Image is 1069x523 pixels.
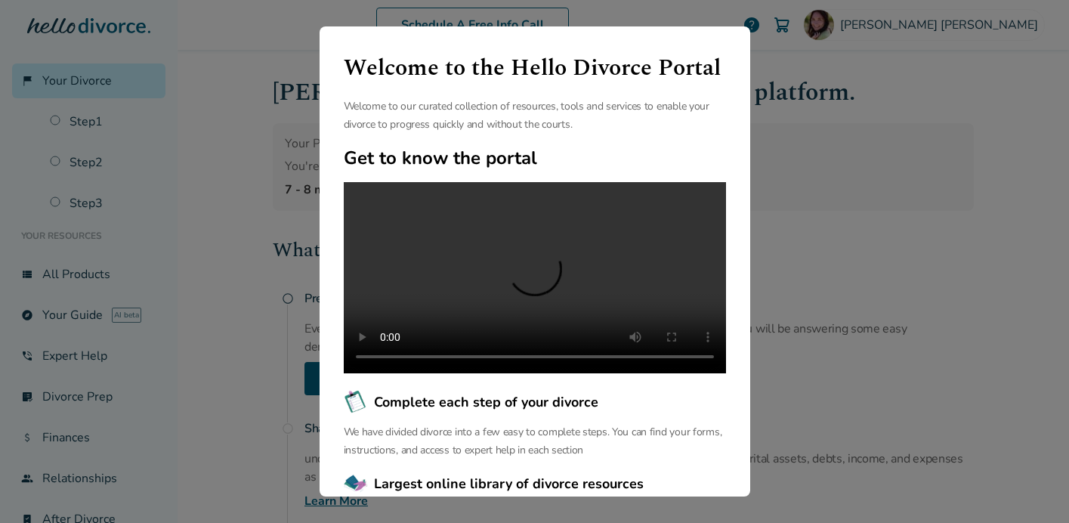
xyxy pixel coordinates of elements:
[344,423,726,460] p: We have divided divorce into a few easy to complete steps. You can find your forms, instructions,...
[344,390,368,414] img: Complete each step of your divorce
[374,474,644,494] span: Largest online library of divorce resources
[344,472,368,496] img: Largest online library of divorce resources
[344,51,726,85] h1: Welcome to the Hello Divorce Portal
[344,146,726,170] h2: Get to know the portal
[344,97,726,134] p: Welcome to our curated collection of resources, tools and services to enable your divorce to prog...
[993,450,1069,523] iframe: Chat Widget
[374,392,598,412] span: Complete each step of your divorce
